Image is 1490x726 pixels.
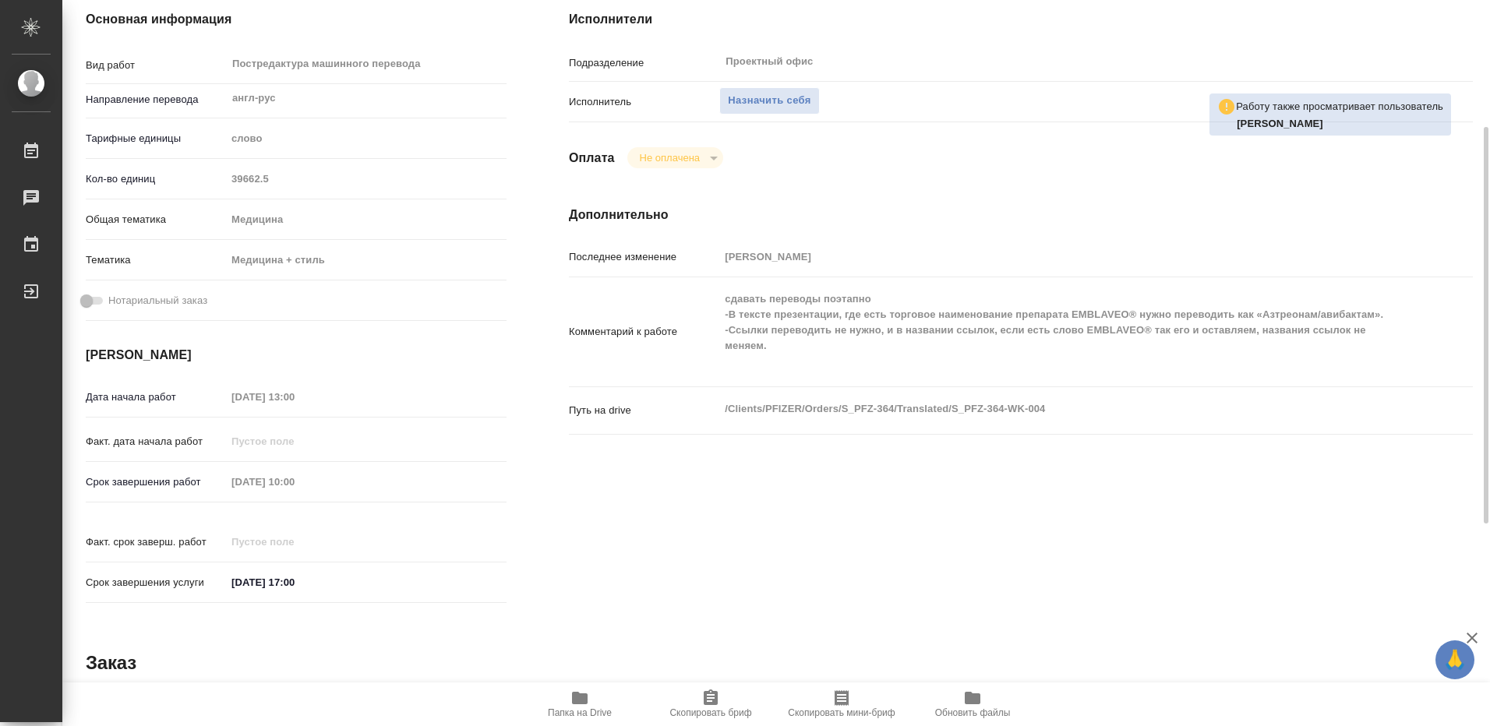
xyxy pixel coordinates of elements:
button: Обновить файлы [907,682,1038,726]
p: Исполнитель [569,94,719,110]
input: Пустое поле [226,386,362,408]
p: Последнее изменение [569,249,719,265]
button: Скопировать мини-бриф [776,682,907,726]
p: Работу также просматривает пользователь [1236,99,1443,115]
textarea: сдавать переводы поэтапно -В тексте презентации, где есть торговое наименование препарата EMBLAVE... [719,286,1397,375]
span: Обновить файлы [935,707,1011,718]
span: Скопировать мини-бриф [788,707,895,718]
p: Общая тематика [86,212,226,227]
p: Срок завершения услуги [86,575,226,590]
p: Факт. срок заверш. работ [86,534,226,550]
p: Дата начала работ [86,389,226,405]
h4: [PERSON_NAME] [86,346,507,365]
p: Вид работ [86,58,226,73]
button: Не оплачена [635,151,704,164]
p: Тематика [86,252,226,268]
input: Пустое поле [226,167,507,190]
input: Пустое поле [226,430,362,453]
p: Кол-во единиц [86,171,226,187]
textarea: /Clients/PFIZER/Orders/S_PFZ-364/Translated/S_PFZ-364-WK-004 [719,396,1397,422]
span: Нотариальный заказ [108,293,207,308]
h2: Заказ [86,650,136,675]
input: ✎ Введи что-нибудь [226,571,362,594]
h4: Основная информация [86,10,507,29]
p: Комментарий к работе [569,324,719,340]
div: Медицина + стиль [226,247,507,273]
p: Атминис Кристина [1237,116,1443,132]
p: Подразделение [569,55,719,71]
div: Медицина [226,206,507,233]
p: Срок завершения работ [86,474,226,490]
input: Пустое поле [226,530,362,553]
button: 🙏 [1435,640,1474,679]
p: Тарифные единицы [86,131,226,146]
b: [PERSON_NAME] [1237,118,1323,129]
div: Не оплачена [627,147,723,168]
h4: Дополнительно [569,206,1473,224]
input: Пустое поле [719,245,1397,268]
p: Факт. дата начала работ [86,434,226,449]
h4: Оплата [569,149,615,167]
p: Путь на drive [569,403,719,418]
span: Назначить себя [728,92,810,110]
h4: Исполнители [569,10,1473,29]
button: Папка на Drive [514,682,645,726]
span: Папка на Drive [548,707,612,718]
p: Направление перевода [86,92,226,107]
div: слово [226,125,507,152]
button: Скопировать бриф [645,682,776,726]
span: 🙏 [1442,643,1468,676]
input: Пустое поле [226,470,362,493]
span: Скопировать бриф [669,707,751,718]
button: Назначить себя [719,87,819,115]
